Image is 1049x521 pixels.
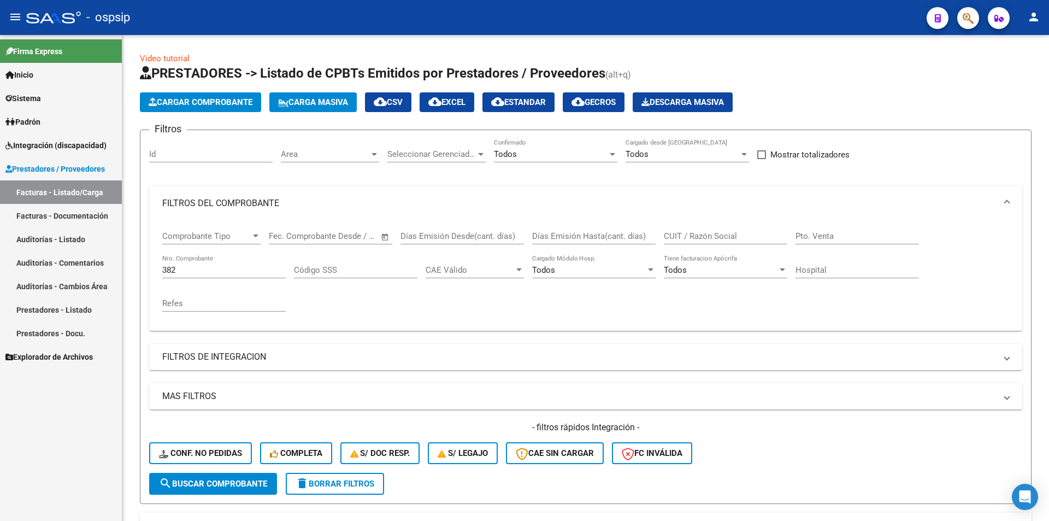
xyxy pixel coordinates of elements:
[626,149,649,159] span: Todos
[664,265,687,275] span: Todos
[633,92,733,112] button: Descarga Masiva
[159,448,242,458] span: Conf. no pedidas
[1027,10,1040,24] mat-icon: person
[770,148,850,161] span: Mostrar totalizadores
[428,95,441,108] mat-icon: cloud_download
[149,121,187,137] h3: Filtros
[426,265,514,275] span: CAE Válido
[633,92,733,112] app-download-masive: Descarga masiva de comprobantes (adjuntos)
[5,139,107,151] span: Integración (discapacidad)
[296,479,374,489] span: Borrar Filtros
[5,45,62,57] span: Firma Express
[159,477,172,490] mat-icon: search
[379,231,392,243] button: Open calendar
[387,149,476,159] span: Seleccionar Gerenciador
[612,442,692,464] button: FC Inválida
[149,344,1022,370] mat-expansion-panel-header: FILTROS DE INTEGRACION
[350,448,410,458] span: S/ Doc Resp.
[260,442,332,464] button: Completa
[374,97,403,107] span: CSV
[323,231,376,241] input: Fecha fin
[162,390,996,402] mat-panel-title: MAS FILTROS
[428,97,465,107] span: EXCEL
[149,442,252,464] button: Conf. no pedidas
[491,97,546,107] span: Estandar
[149,422,1022,434] h4: - filtros rápidos Integración -
[340,442,420,464] button: S/ Doc Resp.
[506,442,604,464] button: CAE SIN CARGAR
[563,92,624,112] button: Gecros
[571,95,585,108] mat-icon: cloud_download
[5,116,40,128] span: Padrón
[86,5,130,30] span: - ospsip
[149,186,1022,221] mat-expansion-panel-header: FILTROS DEL COMPROBANTE
[162,231,251,241] span: Comprobante Tipo
[162,351,996,363] mat-panel-title: FILTROS DE INTEGRACION
[5,163,105,175] span: Prestadores / Proveedores
[482,92,555,112] button: Estandar
[281,149,369,159] span: Area
[5,351,93,363] span: Explorador de Archivos
[149,97,252,107] span: Cargar Comprobante
[420,92,474,112] button: EXCEL
[571,97,616,107] span: Gecros
[149,383,1022,409] mat-expansion-panel-header: MAS FILTROS
[278,97,348,107] span: Carga Masiva
[286,473,384,495] button: Borrar Filtros
[140,66,605,81] span: PRESTADORES -> Listado de CPBTs Emitidos por Prestadores / Proveedores
[438,448,488,458] span: S/ legajo
[532,265,555,275] span: Todos
[149,221,1022,331] div: FILTROS DEL COMPROBANTE
[140,92,261,112] button: Cargar Comprobante
[516,448,594,458] span: CAE SIN CARGAR
[494,149,517,159] span: Todos
[622,448,682,458] span: FC Inválida
[1012,484,1038,510] div: Open Intercom Messenger
[269,231,313,241] input: Fecha inicio
[140,54,190,63] a: Video tutorial
[296,477,309,490] mat-icon: delete
[269,92,357,112] button: Carga Masiva
[5,69,33,81] span: Inicio
[5,92,41,104] span: Sistema
[270,448,322,458] span: Completa
[605,69,631,80] span: (alt+q)
[159,479,267,489] span: Buscar Comprobante
[365,92,411,112] button: CSV
[428,442,498,464] button: S/ legajo
[641,97,724,107] span: Descarga Masiva
[374,95,387,108] mat-icon: cloud_download
[9,10,22,24] mat-icon: menu
[491,95,504,108] mat-icon: cloud_download
[149,473,277,495] button: Buscar Comprobante
[162,197,996,209] mat-panel-title: FILTROS DEL COMPROBANTE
